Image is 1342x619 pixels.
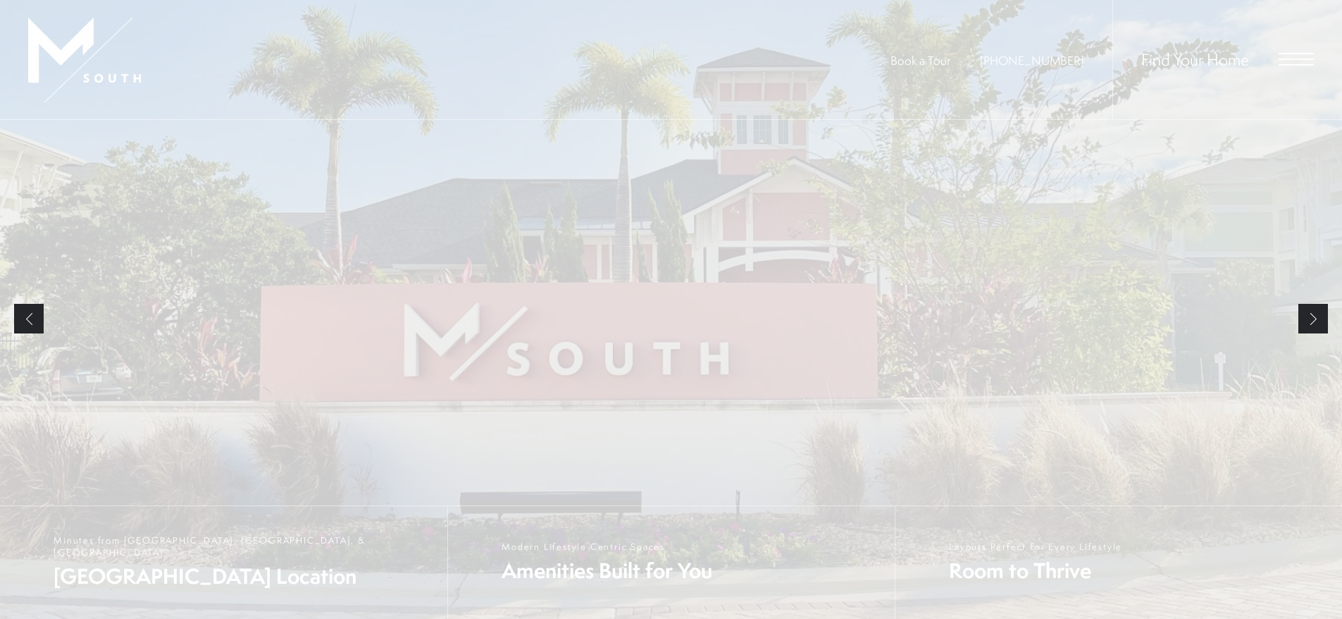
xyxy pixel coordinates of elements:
[895,506,1342,619] a: Layouts Perfect For Every Lifestyle
[980,52,1084,68] a: Call us at (813) 544-2303
[54,562,433,591] span: [GEOGRAPHIC_DATA] Location
[890,52,950,68] a: Book a Tour
[949,541,1122,553] span: Layouts Perfect For Every Lifestyle
[502,556,712,585] span: Amenities Built for You
[949,556,1122,585] span: Room to Thrive
[447,506,895,619] a: Modern Lifestyle Centric Spaces
[1298,304,1328,333] a: Next
[1141,48,1249,71] a: Find Your Home
[502,541,712,553] span: Modern Lifestyle Centric Spaces
[14,304,44,333] a: Previous
[54,534,433,558] span: Minutes from [GEOGRAPHIC_DATA], [GEOGRAPHIC_DATA], & [GEOGRAPHIC_DATA]
[28,18,141,102] img: MSouth
[980,52,1084,68] span: [PHONE_NUMBER]
[1279,53,1314,66] button: Open Menu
